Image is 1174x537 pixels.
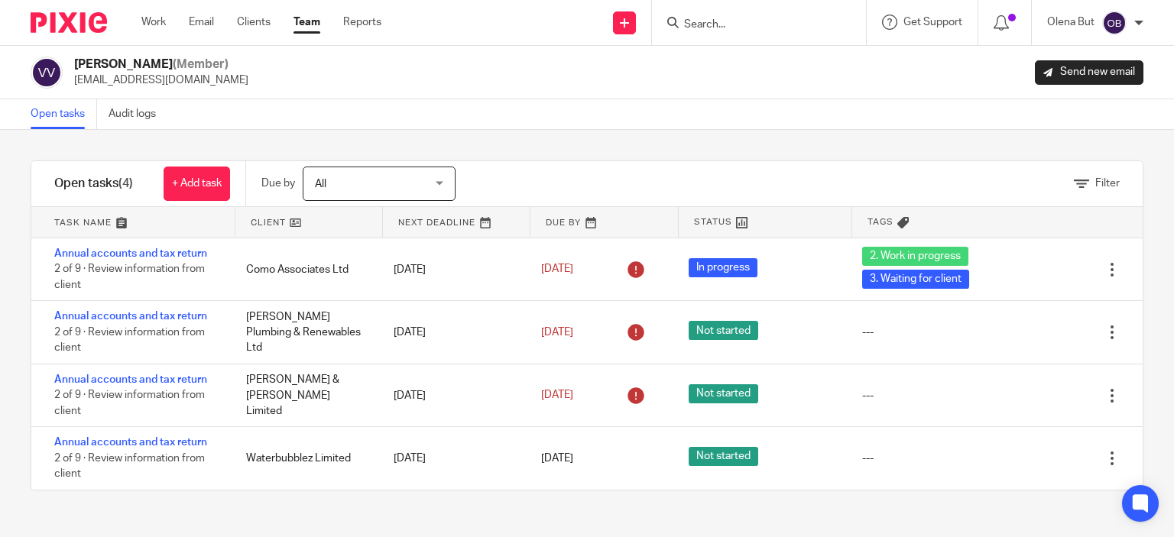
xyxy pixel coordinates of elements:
[689,321,758,340] span: Not started
[541,264,573,275] span: [DATE]
[541,390,573,400] span: [DATE]
[231,254,378,285] div: Como Associates Ltd
[862,247,968,266] span: 2. Work in progress
[173,58,229,70] span: (Member)
[868,215,893,228] span: Tags
[862,270,969,289] span: 3. Waiting for client
[378,317,526,348] div: [DATE]
[293,15,320,30] a: Team
[237,15,271,30] a: Clients
[54,248,207,259] a: Annual accounts and tax return
[31,99,97,129] a: Open tasks
[541,453,573,464] span: [DATE]
[231,364,378,426] div: [PERSON_NAME] & [PERSON_NAME] Limited
[541,327,573,338] span: [DATE]
[74,73,248,88] p: [EMAIL_ADDRESS][DOMAIN_NAME]
[54,327,205,354] span: 2 of 9 · Review information from client
[261,176,295,191] p: Due by
[54,264,205,291] span: 2 of 9 · Review information from client
[54,453,205,480] span: 2 of 9 · Review information from client
[315,179,326,189] span: All
[694,215,732,228] span: Status
[164,167,230,201] a: + Add task
[54,311,207,322] a: Annual accounts and tax return
[118,177,133,189] span: (4)
[689,447,758,466] span: Not started
[689,258,757,277] span: In progress
[903,17,962,27] span: Get Support
[1095,178,1120,189] span: Filter
[378,443,526,474] div: [DATE]
[378,380,526,411] div: [DATE]
[1047,15,1095,30] p: Olena But
[141,15,166,30] a: Work
[231,443,378,474] div: Waterbubblez Limited
[109,99,167,129] a: Audit logs
[683,18,820,32] input: Search
[231,302,378,364] div: [PERSON_NAME] Plumbing & Renewables Ltd
[31,12,107,33] img: Pixie
[1035,60,1143,85] a: Send new email
[31,57,63,89] img: svg%3E
[862,388,874,403] div: ---
[862,451,874,466] div: ---
[54,176,133,192] h1: Open tasks
[1102,11,1127,35] img: svg%3E
[689,384,758,403] span: Not started
[54,374,207,385] a: Annual accounts and tax return
[862,325,874,340] div: ---
[54,437,207,448] a: Annual accounts and tax return
[74,57,248,73] h2: [PERSON_NAME]
[378,254,526,285] div: [DATE]
[189,15,214,30] a: Email
[343,15,381,30] a: Reports
[54,390,205,417] span: 2 of 9 · Review information from client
